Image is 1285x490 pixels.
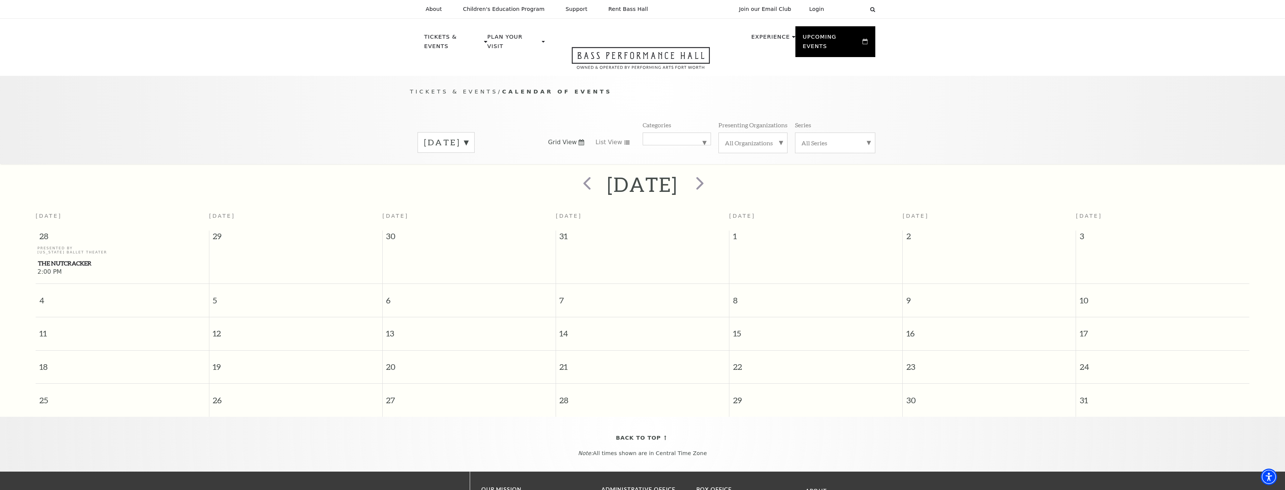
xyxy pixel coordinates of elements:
p: Upcoming Events [803,32,861,55]
p: Series [795,121,811,129]
span: Tickets & Events [410,88,498,95]
span: 31 [1076,384,1249,410]
span: [DATE] [1076,213,1102,219]
a: The Nutcracker [38,259,207,268]
span: 1 [729,231,902,246]
span: List View [595,138,622,146]
p: Presenting Organizations [718,121,788,129]
span: [DATE] [36,213,62,219]
span: 7 [556,284,729,310]
span: Grid View [548,138,577,146]
p: About [426,6,442,12]
h2: [DATE] [607,172,678,196]
span: 18 [36,351,209,377]
span: 24 [1076,351,1249,377]
span: 20 [383,351,556,377]
span: 25 [36,384,209,410]
select: Select: [836,6,863,13]
span: 30 [903,384,1076,410]
span: 2:00 PM [38,268,207,276]
p: Plan Your Visit [487,32,540,55]
span: 10 [1076,284,1249,310]
a: Open this option [545,47,737,76]
span: [DATE] [556,213,582,219]
span: 11 [36,317,209,343]
span: 15 [729,317,902,343]
span: 6 [383,284,556,310]
label: All Series [801,139,869,147]
span: 2 [903,231,1076,246]
p: Children's Education Program [463,6,545,12]
span: Back To Top [616,433,661,443]
span: 5 [209,284,382,310]
span: 14 [556,317,729,343]
span: [DATE] [209,213,235,219]
span: 16 [903,317,1076,343]
span: Calendar of Events [502,88,612,95]
p: Presented By [US_STATE] Ballet Theater [38,246,207,255]
span: 29 [209,231,382,246]
span: 26 [209,384,382,410]
p: Rent Bass Hall [609,6,648,12]
span: 3 [1076,231,1249,246]
p: / [410,87,875,96]
em: Note: [578,450,593,456]
span: [DATE] [382,213,409,219]
button: prev [573,171,600,198]
span: 28 [36,231,209,246]
p: Categories [643,121,671,129]
span: [DATE] [903,213,929,219]
span: 30 [383,231,556,246]
button: next [685,171,712,198]
span: 8 [729,284,902,310]
span: 19 [209,351,382,377]
label: All Organizations [725,139,781,147]
span: 9 [903,284,1076,310]
span: 22 [729,351,902,377]
span: 29 [729,384,902,410]
label: [DATE] [424,137,468,148]
p: Tickets & Events [424,32,482,55]
span: 31 [556,231,729,246]
span: 23 [903,351,1076,377]
span: 4 [36,284,209,310]
span: 12 [209,317,382,343]
span: 28 [556,384,729,410]
span: 27 [383,384,556,410]
span: 13 [383,317,556,343]
span: 21 [556,351,729,377]
span: [DATE] [729,213,756,219]
p: Support [566,6,588,12]
div: Accessibility Menu [1261,469,1277,485]
p: All times shown are in Central Time Zone [7,450,1278,457]
span: 17 [1076,317,1249,343]
p: Experience [751,32,790,46]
